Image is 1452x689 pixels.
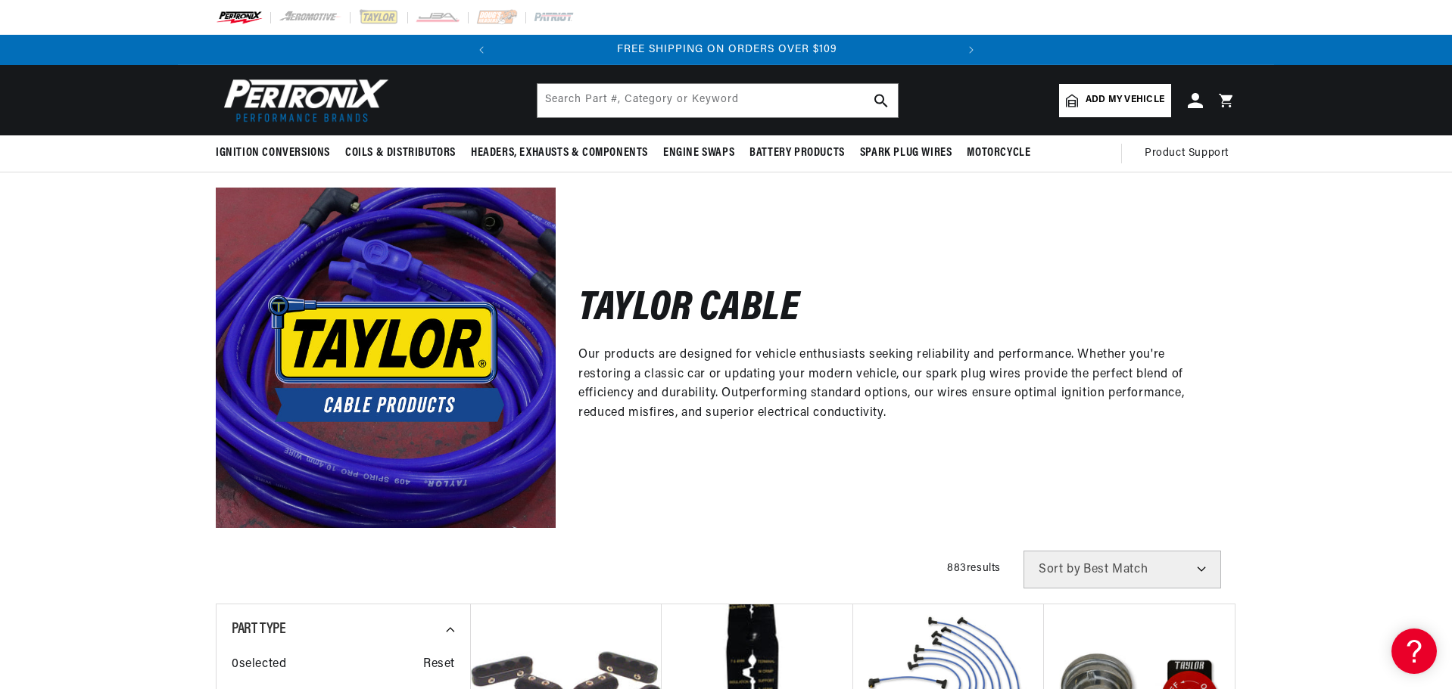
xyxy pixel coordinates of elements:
[216,145,330,161] span: Ignition Conversions
[423,655,455,675] span: Reset
[1059,84,1171,117] a: Add my vehicle
[178,35,1274,65] slideshow-component: Translation missing: en.sections.announcements.announcement_bar
[1039,563,1080,576] span: Sort by
[663,145,734,161] span: Engine Swaps
[947,563,1001,574] span: 883 results
[749,145,845,161] span: Battery Products
[216,188,556,527] img: Taylor Cable
[578,292,799,327] h2: Taylor Cable
[471,145,648,161] span: Headers, Exhausts & Components
[578,346,1214,423] p: Our products are designed for vehicle enthusiasts seeking reliability and performance. Whether yo...
[497,42,957,58] div: 2 of 2
[860,145,952,161] span: Spark Plug Wires
[1145,135,1236,172] summary: Product Support
[338,135,463,171] summary: Coils & Distributors
[959,135,1038,171] summary: Motorcycle
[232,622,285,637] span: Part Type
[1086,93,1164,107] span: Add my vehicle
[956,35,986,65] button: Translation missing: en.sections.announcements.next_announcement
[852,135,960,171] summary: Spark Plug Wires
[497,42,957,58] div: Announcement
[537,84,898,117] input: Search Part #, Category or Keyword
[617,44,837,55] span: FREE SHIPPING ON ORDERS OVER $109
[656,135,742,171] summary: Engine Swaps
[232,655,286,675] span: 0 selected
[967,145,1030,161] span: Motorcycle
[865,84,898,117] button: search button
[1024,551,1221,588] select: Sort by
[216,74,390,126] img: Pertronix
[216,135,338,171] summary: Ignition Conversions
[345,145,456,161] span: Coils & Distributors
[463,135,656,171] summary: Headers, Exhausts & Components
[1145,145,1229,162] span: Product Support
[466,35,497,65] button: Translation missing: en.sections.announcements.previous_announcement
[742,135,852,171] summary: Battery Products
